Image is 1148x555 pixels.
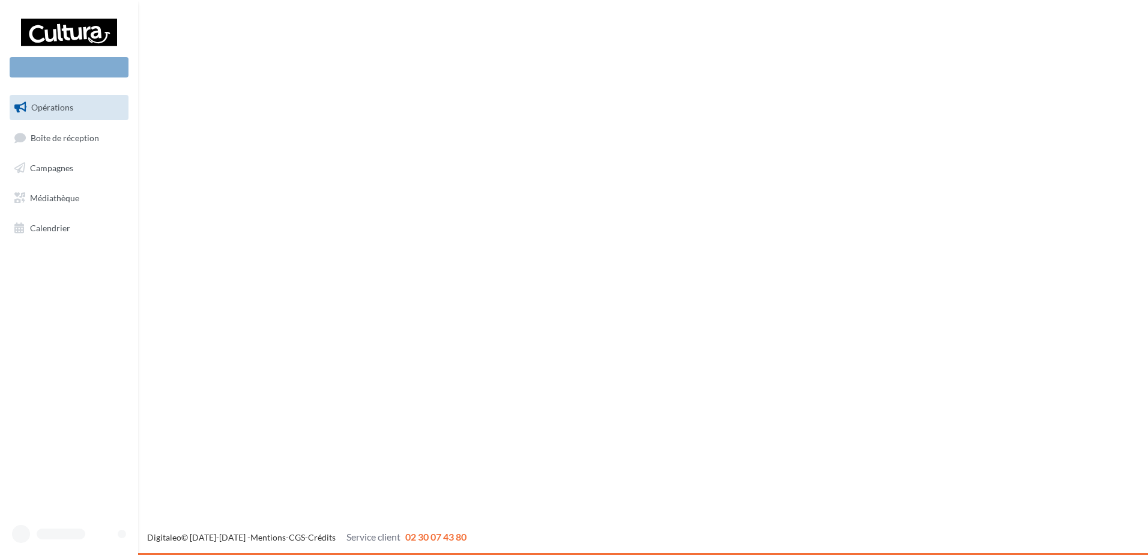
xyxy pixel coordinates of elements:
[30,193,79,203] span: Médiathèque
[7,125,131,151] a: Boîte de réception
[7,186,131,211] a: Médiathèque
[405,531,467,542] span: 02 30 07 43 80
[7,95,131,120] a: Opérations
[147,532,467,542] span: © [DATE]-[DATE] - - -
[30,163,73,173] span: Campagnes
[7,216,131,241] a: Calendrier
[30,222,70,232] span: Calendrier
[308,532,336,542] a: Crédits
[31,102,73,112] span: Opérations
[147,532,181,542] a: Digitaleo
[10,57,128,77] div: Nouvelle campagne
[250,532,286,542] a: Mentions
[346,531,400,542] span: Service client
[289,532,305,542] a: CGS
[7,156,131,181] a: Campagnes
[31,132,99,142] span: Boîte de réception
